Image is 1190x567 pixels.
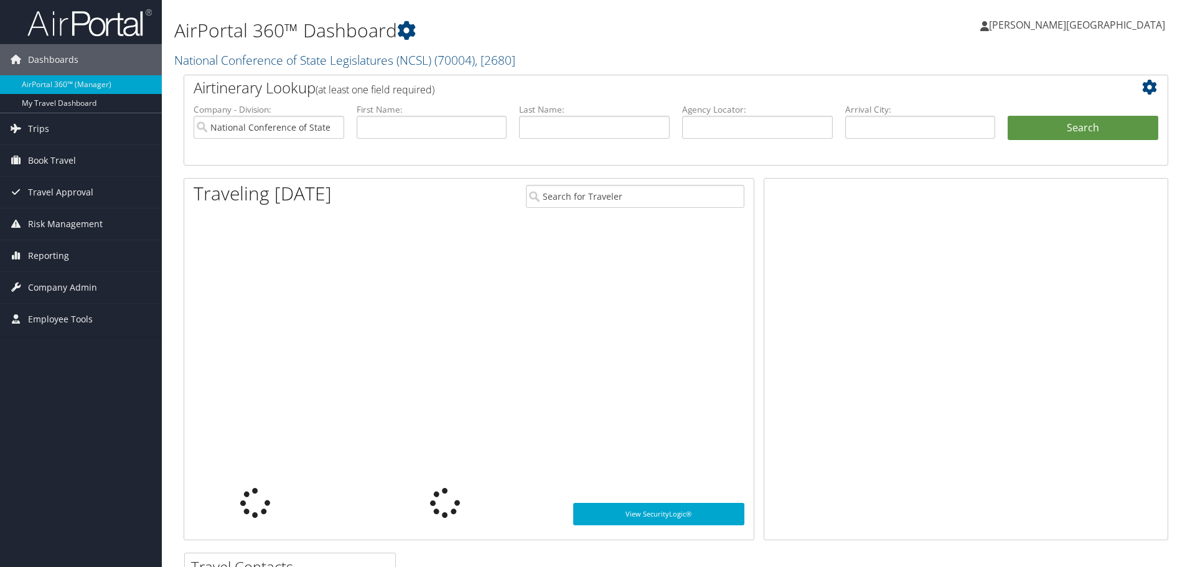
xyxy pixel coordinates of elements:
[28,209,103,240] span: Risk Management
[980,6,1178,44] a: [PERSON_NAME][GEOGRAPHIC_DATA]
[194,103,344,116] label: Company - Division:
[434,52,475,68] span: ( 70004 )
[27,8,152,37] img: airportal-logo.png
[28,272,97,303] span: Company Admin
[28,145,76,176] span: Book Travel
[194,180,332,207] h1: Traveling [DATE]
[174,17,843,44] h1: AirPortal 360™ Dashboard
[28,44,78,75] span: Dashboards
[845,103,996,116] label: Arrival City:
[989,18,1165,32] span: [PERSON_NAME][GEOGRAPHIC_DATA]
[28,113,49,144] span: Trips
[28,240,69,271] span: Reporting
[28,177,93,208] span: Travel Approval
[475,52,515,68] span: , [ 2680 ]
[194,77,1076,98] h2: Airtinerary Lookup
[174,52,515,68] a: National Conference of State Legislatures (NCSL)
[357,103,507,116] label: First Name:
[682,103,833,116] label: Agency Locator:
[526,185,744,208] input: Search for Traveler
[573,503,744,525] a: View SecurityLogic®
[1008,116,1158,141] button: Search
[519,103,670,116] label: Last Name:
[28,304,93,335] span: Employee Tools
[316,83,434,96] span: (at least one field required)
